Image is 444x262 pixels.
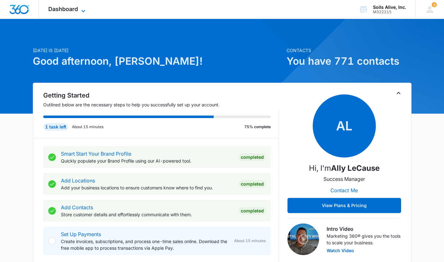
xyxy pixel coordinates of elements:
[239,207,266,215] div: Completed
[61,211,234,218] p: Store customer details and effortlessly communicate with them.
[239,180,266,188] div: Completed
[327,225,401,233] h3: Intro Video
[373,10,406,14] div: account id
[43,91,279,100] h2: Getting Started
[309,163,380,174] p: Hi, I'm
[48,6,78,12] span: Dashboard
[373,5,406,10] div: account name
[239,153,266,161] div: Completed
[395,89,402,97] button: Toggle Collapse
[432,2,437,7] div: notifications count
[43,101,279,108] p: Outlined below are the necessary steps to help you successfully set up your account.
[61,231,101,237] a: Set Up Payments
[61,151,131,157] a: Smart Start Your Brand Profile
[61,204,93,211] a: Add Contacts
[61,184,234,191] p: Add your business locations to ensure customers know where to find you.
[61,158,234,164] p: Quickly populate your Brand Profile using our AI-powered tool.
[327,233,401,246] p: Marketing 360® gives you the tools to scale your business.
[72,124,104,130] p: About 15 minutes
[324,183,364,198] button: Contact Me
[287,198,401,213] button: View Plans & Pricing
[287,47,411,54] p: Contacts
[287,223,319,255] img: Intro Video
[33,54,283,69] h1: Good afternoon, [PERSON_NAME]!
[327,248,354,253] button: Watch Video
[43,123,68,131] div: 1 task left
[287,54,411,69] h1: You have 771 contacts
[313,94,376,158] span: AL
[61,238,229,251] p: Create invoices, subscriptions, and process one-time sales online. Download the free mobile app t...
[323,175,365,183] p: Success Manager
[33,47,283,54] p: [DATE] is [DATE]
[244,124,271,130] p: 75% complete
[234,238,266,244] span: About 15 minutes
[331,164,380,173] strong: Ally LeCause
[432,2,437,7] span: 3
[61,177,95,184] a: Add Locations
